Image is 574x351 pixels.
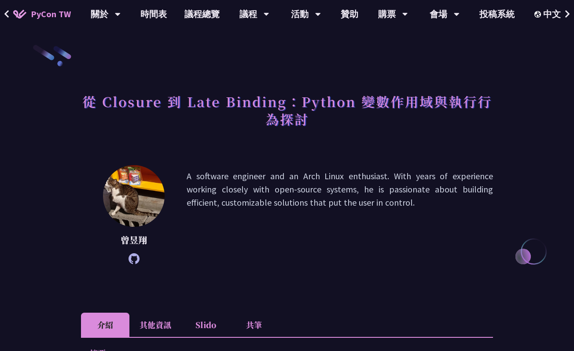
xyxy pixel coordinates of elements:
[103,233,165,247] p: 曾昱翔
[4,3,80,25] a: PyCon TW
[181,313,230,337] li: Slido
[230,313,278,337] li: 共筆
[81,313,129,337] li: 介紹
[81,88,493,132] h1: 從 Closure 到 Late Binding：Python 變數作用域與執行行為探討
[13,10,26,18] img: Home icon of PyCon TW 2025
[187,170,493,260] p: A software engineer and an Arch Linux enthusiast. With years of experience working closely with o...
[31,7,71,21] span: PyCon TW
[129,313,181,337] li: 其他資訊
[103,165,165,227] img: 曾昱翔
[534,11,543,18] img: Locale Icon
